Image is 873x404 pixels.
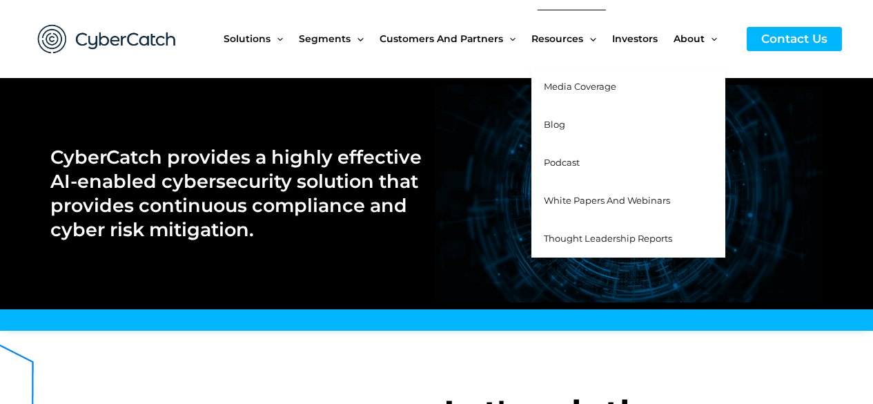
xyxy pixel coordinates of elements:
[380,10,503,68] span: Customers and Partners
[503,10,516,68] span: Menu Toggle
[544,195,670,206] span: White Papers and Webinars
[531,10,583,68] span: Resources
[50,145,422,242] h2: CyberCatch provides a highly effective AI-enabled cybersecurity solution that provides continuous...
[531,144,725,182] a: Podcast
[674,10,705,68] span: About
[583,10,596,68] span: Menu Toggle
[351,10,363,68] span: Menu Toggle
[531,182,725,220] a: White Papers and Webinars
[224,10,733,68] nav: Site Navigation: New Main Menu
[544,119,565,130] span: Blog
[705,10,717,68] span: Menu Toggle
[612,10,674,68] a: Investors
[544,233,672,244] span: Thought Leadership Reports
[531,68,725,106] a: Media Coverage
[271,10,283,68] span: Menu Toggle
[224,10,271,68] span: Solutions
[747,27,842,51] a: Contact Us
[299,10,351,68] span: Segments
[24,10,190,68] img: CyberCatch
[531,220,725,258] a: Thought Leadership Reports
[612,10,658,68] span: Investors
[544,81,616,92] span: Media Coverage
[544,157,580,168] span: Podcast
[531,106,725,144] a: Blog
